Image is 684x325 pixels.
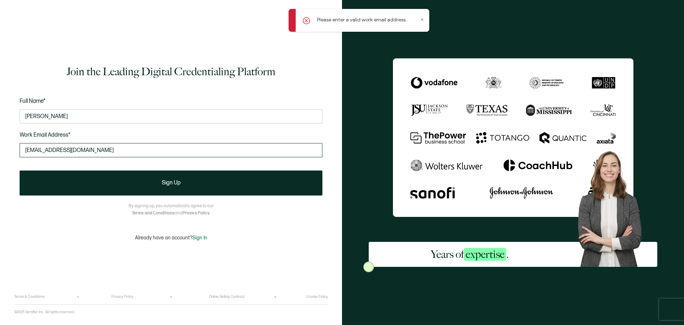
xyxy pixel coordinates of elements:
input: Jane Doe [20,109,322,123]
span: Full Name* [20,98,46,105]
h1: Join the Leading Digital Credentialing Platform [67,65,275,79]
h2: Years of . [431,247,509,261]
p: ©2025 Sertifier Inc.. All rights reserved. [14,310,75,314]
a: Online Selling Contract [209,295,244,299]
button: Sign Up [20,171,322,195]
a: Cookie Policy [306,295,328,299]
p: Already have an account? [135,235,207,241]
a: Privacy Policy [112,295,133,299]
span: Sign Up [162,180,181,186]
img: Sertifier Signup [363,261,374,272]
input: Enter your work email address [20,143,322,157]
a: Terms and Conditions [132,210,175,216]
img: Sertifier Signup - Years of <span class="strong-h">expertise</span>. [393,58,633,217]
p: Please enter a valid work email address. [317,16,406,24]
p: By signing up, you automatically agree to our and . [129,203,214,217]
img: Sertifier Signup - Years of <span class="strong-h">expertise</span>. Hero [571,145,657,267]
span: Work Email Address* [20,132,71,138]
span: expertise [464,248,506,261]
span: Sign In [192,235,207,241]
a: Terms & Conditions [14,295,45,299]
a: Privacy Policy [182,210,209,216]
